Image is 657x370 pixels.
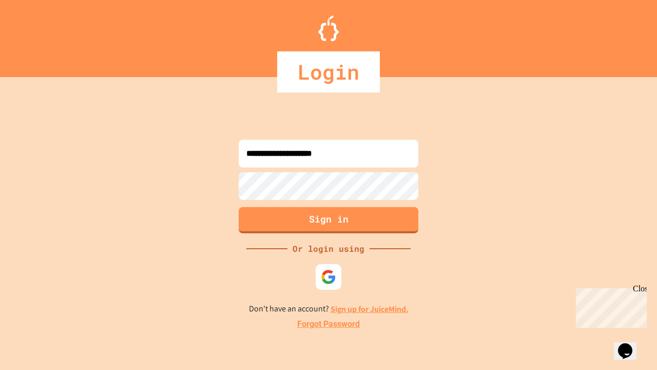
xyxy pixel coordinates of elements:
div: Chat with us now!Close [4,4,71,65]
a: Forgot Password [297,318,360,330]
button: Sign in [239,207,418,233]
iframe: chat widget [614,329,647,360]
p: Don't have an account? [249,303,409,316]
img: Logo.svg [318,15,339,41]
div: Login [277,51,380,92]
iframe: chat widget [572,284,647,328]
a: Sign up for JuiceMind. [331,304,409,314]
div: Or login using [287,243,370,255]
img: google-icon.svg [321,269,336,285]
